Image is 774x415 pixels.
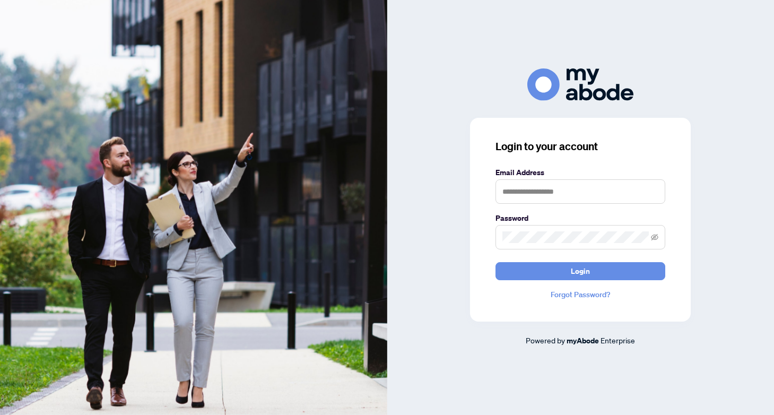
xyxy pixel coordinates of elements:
[495,262,665,280] button: Login
[567,335,599,347] a: myAbode
[571,263,590,280] span: Login
[495,212,665,224] label: Password
[495,289,665,300] a: Forgot Password?
[495,139,665,154] h3: Login to your account
[651,234,658,241] span: eye-invisible
[526,335,565,345] span: Powered by
[495,167,665,178] label: Email Address
[601,335,635,345] span: Enterprise
[527,68,633,101] img: ma-logo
